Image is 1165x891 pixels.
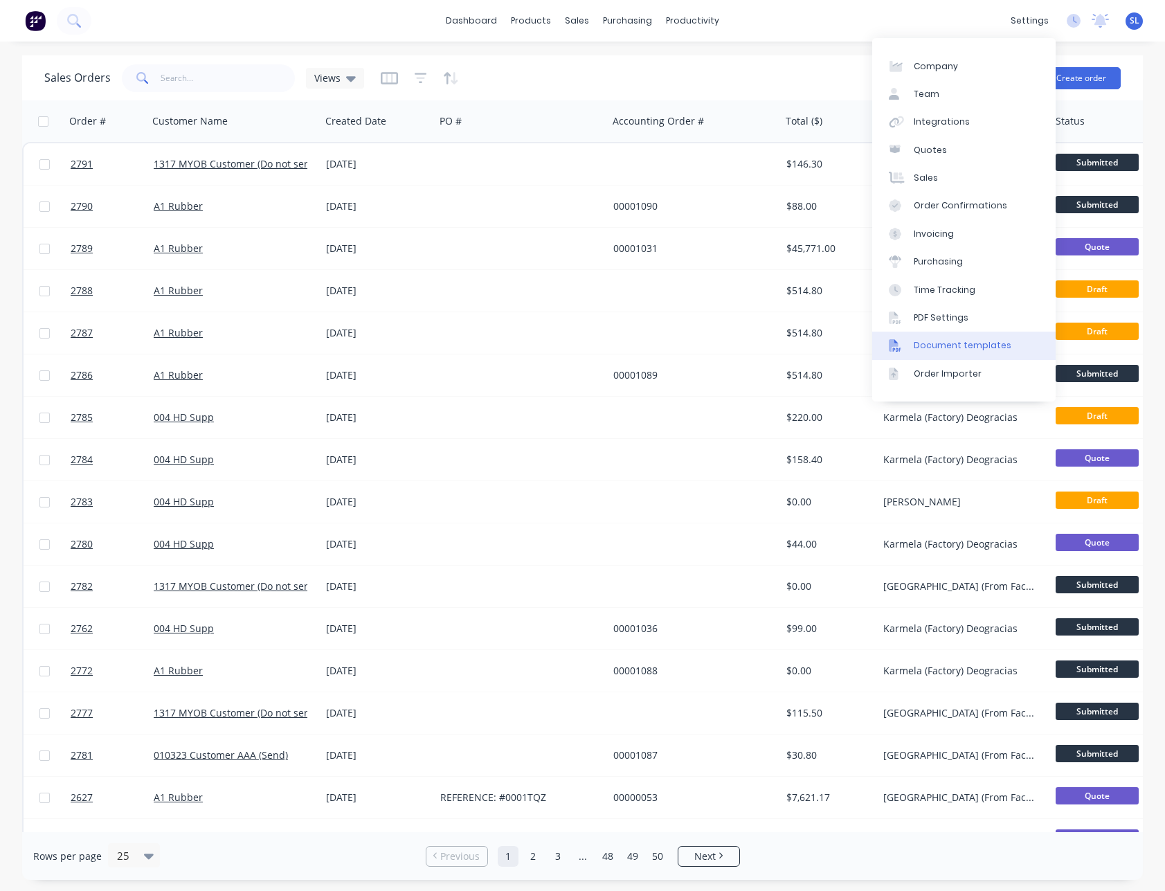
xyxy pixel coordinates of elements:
[154,284,203,297] a: A1 Rubber
[326,495,429,509] div: [DATE]
[71,735,154,776] a: 2781
[1056,787,1139,804] span: Quote
[154,453,214,466] a: 004 HD Supp
[326,199,429,213] div: [DATE]
[1056,576,1139,593] span: Submitted
[154,791,203,804] a: A1 Rubber
[154,199,203,213] a: A1 Rubber
[325,114,386,128] div: Created Date
[872,136,1056,164] a: Quotes
[786,579,868,593] div: $0.00
[71,368,93,382] span: 2786
[440,791,594,804] div: REFERENCE: #0001TQZ
[659,10,726,31] div: productivity
[71,439,154,480] a: 2784
[883,495,1037,509] div: [PERSON_NAME]
[914,368,982,380] div: Order Importer
[498,846,518,867] a: Page 1 is your current page
[154,579,319,593] a: 1317 MYOB Customer (Do not send)
[678,849,739,863] a: Next page
[786,326,868,340] div: $514.80
[25,10,46,31] img: Factory
[1004,10,1056,31] div: settings
[1056,534,1139,551] span: Quote
[883,748,1037,762] div: [GEOGRAPHIC_DATA] (From Factory) Loteria
[872,108,1056,136] a: Integrations
[326,453,429,467] div: [DATE]
[1056,492,1139,509] span: Draft
[872,248,1056,276] a: Purchasing
[69,114,106,128] div: Order #
[71,608,154,649] a: 2762
[71,777,154,818] a: 2627
[914,284,975,296] div: Time Tracking
[71,664,93,678] span: 2772
[152,114,228,128] div: Customer Name
[1056,618,1139,636] span: Submitted
[596,10,659,31] div: purchasing
[161,64,296,92] input: Search...
[872,80,1056,108] a: Team
[1056,449,1139,467] span: Quote
[883,791,1037,804] div: [GEOGRAPHIC_DATA] (From Factory) Loteria
[613,199,767,213] div: 00001090
[786,199,868,213] div: $88.00
[1056,323,1139,340] span: Draft
[1056,829,1139,847] span: Quote
[1130,15,1139,27] span: SL
[914,172,938,184] div: Sales
[71,791,93,804] span: 2627
[786,748,868,762] div: $30.80
[613,748,767,762] div: 00001087
[326,622,429,636] div: [DATE]
[71,157,93,171] span: 2791
[613,622,767,636] div: 00001036
[613,791,767,804] div: 00000053
[1042,67,1121,89] button: Create order
[71,523,154,565] a: 2780
[71,143,154,185] a: 2791
[914,339,1011,352] div: Document templates
[440,114,462,128] div: PO #
[1056,238,1139,255] span: Quote
[613,242,767,255] div: 00001031
[883,453,1037,467] div: Karmela (Factory) Deogracias
[154,622,214,635] a: 004 HD Supp
[71,566,154,607] a: 2782
[786,411,868,424] div: $220.00
[154,537,214,550] a: 004 HD Supp
[613,114,704,128] div: Accounting Order #
[883,706,1037,720] div: [GEOGRAPHIC_DATA] (From Factory) Loteria
[33,849,102,863] span: Rows per page
[154,706,319,719] a: 1317 MYOB Customer (Do not send)
[914,228,954,240] div: Invoicing
[440,849,480,863] span: Previous
[914,199,1007,212] div: Order Confirmations
[622,846,643,867] a: Page 49
[1056,114,1085,128] div: Status
[326,242,429,255] div: [DATE]
[326,664,429,678] div: [DATE]
[786,157,868,171] div: $146.30
[71,453,93,467] span: 2784
[1056,660,1139,678] span: Submitted
[1056,154,1139,171] span: Submitted
[613,368,767,382] div: 00001089
[71,270,154,312] a: 2788
[1056,365,1139,382] span: Submitted
[786,114,822,128] div: Total ($)
[872,192,1056,219] a: Order Confirmations
[786,453,868,467] div: $158.40
[154,664,203,677] a: A1 Rubber
[314,71,341,85] span: Views
[71,819,154,861] a: 2686
[154,411,214,424] a: 004 HD Supp
[326,284,429,298] div: [DATE]
[872,304,1056,332] a: PDF Settings
[71,622,93,636] span: 2762
[326,706,429,720] div: [DATE]
[71,650,154,692] a: 2772
[883,537,1037,551] div: Karmela (Factory) Deogracias
[914,144,947,156] div: Quotes
[71,284,93,298] span: 2788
